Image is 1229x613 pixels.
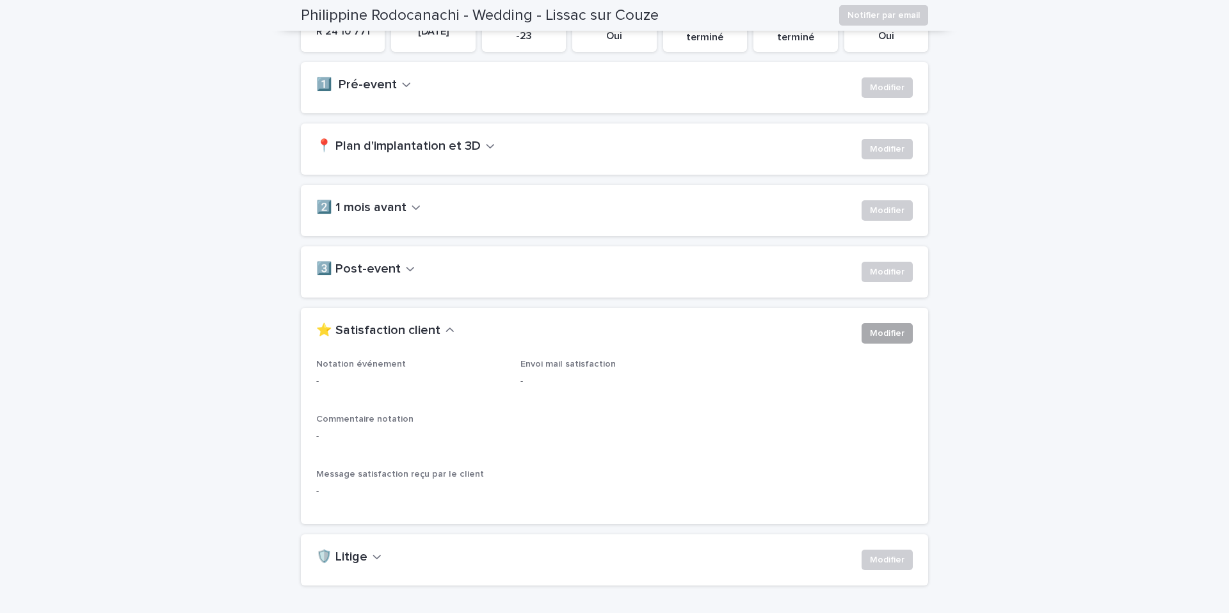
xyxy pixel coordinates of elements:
h2: 🛡️ Litige [316,550,367,565]
p: - [316,375,505,388]
button: Modifier [862,200,913,221]
p: [DATE] [399,26,467,38]
button: Notifier par email [839,5,928,26]
button: 🛡️ Litige [316,550,382,565]
p: Oui [580,30,648,42]
span: Notifier par email [847,9,920,22]
button: Modifier [862,262,913,282]
button: 📍 Plan d'implantation et 3D [316,139,495,154]
button: ⭐ Satisfaction client [316,323,454,338]
span: Modifier [870,553,904,566]
button: Modifier [862,550,913,570]
span: Envoi mail satisfaction [520,360,616,369]
span: Notation événement [316,360,406,369]
h2: Philippine Rodocanachi - Wedding - Lissac sur Couze [301,6,659,25]
p: -23 [490,30,558,42]
p: événement terminé [761,19,830,44]
span: Message satisfaction reçu par le client [316,470,484,479]
span: Modifier [870,143,904,155]
p: - [316,485,913,498]
h2: 📍 Plan d'implantation et 3D [316,139,481,154]
span: Modifier [870,327,904,340]
h2: 1️⃣ Pré-event [316,77,397,93]
span: Modifier [870,204,904,217]
p: Oui [852,30,920,42]
button: Modifier [862,139,913,159]
button: 1️⃣ Pré-event [316,77,411,93]
button: 2️⃣ 1 mois avant [316,200,421,216]
button: Modifier [862,77,913,98]
button: 3️⃣ Post-event [316,262,415,277]
span: Modifier [870,81,904,94]
p: - [520,375,709,388]
p: - [316,430,913,443]
p: événement terminé [671,19,739,44]
span: Modifier [870,266,904,278]
h2: 2️⃣ 1 mois avant [316,200,406,216]
span: Commentaire notation [316,415,414,424]
h2: 3️⃣ Post-event [316,262,401,277]
h2: ⭐ Satisfaction client [316,323,440,338]
p: R 24 10 771 [309,26,377,38]
button: Modifier [862,323,913,344]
